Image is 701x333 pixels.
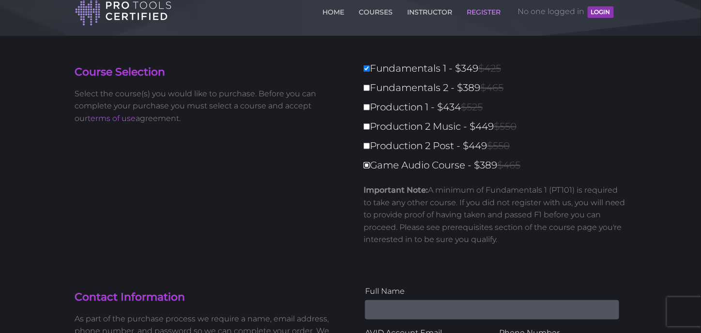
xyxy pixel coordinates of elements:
[364,123,370,130] input: Production 2 Music - $449$550
[320,2,347,18] a: HOME
[494,121,517,132] span: $550
[88,114,136,123] a: terms of use
[405,2,455,18] a: INSTRUCTOR
[357,2,396,18] a: COURSES
[588,6,614,18] button: LOGIN
[364,60,632,77] label: Fundamentals 1 - $349
[364,137,632,154] label: Production 2 Post - $449
[364,157,632,174] label: Game Audio Course - $389
[364,85,370,91] input: Fundamentals 2 - $389$465
[364,65,370,72] input: Fundamentals 1 - $349$425
[364,185,428,195] strong: Important Note:
[365,285,619,298] label: Full Name
[75,88,343,125] p: Select the course(s) you would like to purchase. Before you can complete your purchase you must s...
[461,101,483,113] span: $525
[364,184,626,246] p: A minimum of Fundamentals 1 (PT101) is required to take any other course. If you did not register...
[478,62,501,74] span: $425
[364,162,370,168] input: Game Audio Course - $389$465
[497,159,520,171] span: $465
[480,82,503,93] span: $465
[364,118,632,135] label: Production 2 Music - $449
[364,79,632,96] label: Fundamentals 2 - $389
[75,65,343,80] h4: Course Selection
[364,99,632,116] label: Production 1 - $434
[465,2,503,18] a: REGISTER
[364,104,370,110] input: Production 1 - $434$525
[364,143,370,149] input: Production 2 Post - $449$550
[75,290,343,305] h4: Contact Information
[487,140,510,151] span: $550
